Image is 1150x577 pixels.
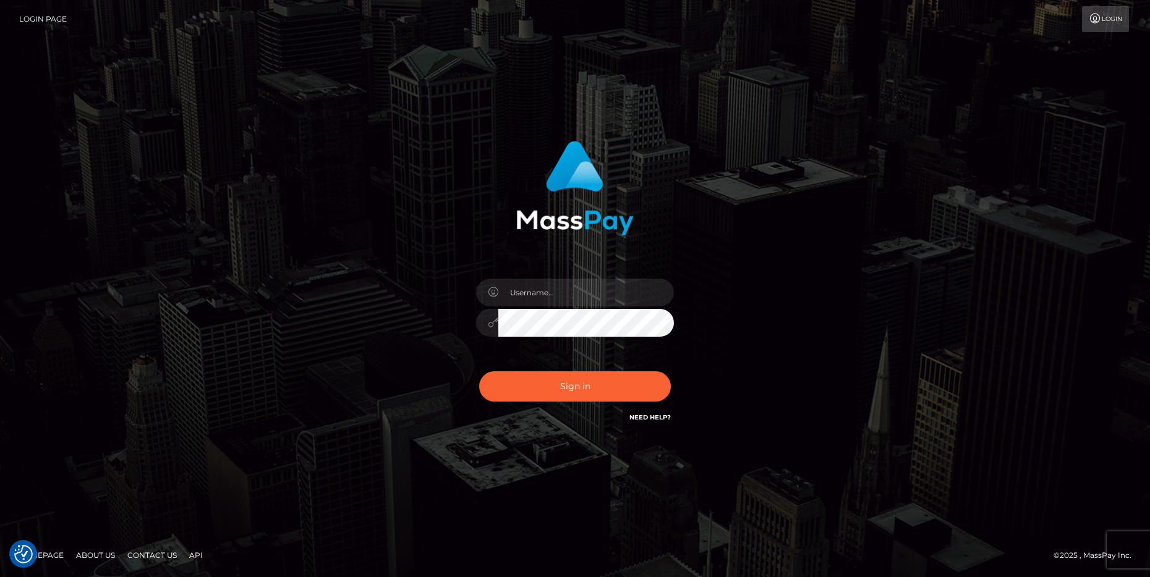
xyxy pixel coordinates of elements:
[516,141,634,235] img: MassPay Login
[14,545,33,563] img: Revisit consent button
[14,545,33,563] button: Consent Preferences
[479,371,671,402] button: Sign in
[71,545,120,565] a: About Us
[19,6,67,32] a: Login Page
[122,545,182,565] a: Contact Us
[1054,549,1141,562] div: © 2025 , MassPay Inc.
[184,545,208,565] a: API
[498,279,674,306] input: Username...
[1082,6,1129,32] a: Login
[629,413,671,421] a: Need Help?
[14,545,69,565] a: Homepage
